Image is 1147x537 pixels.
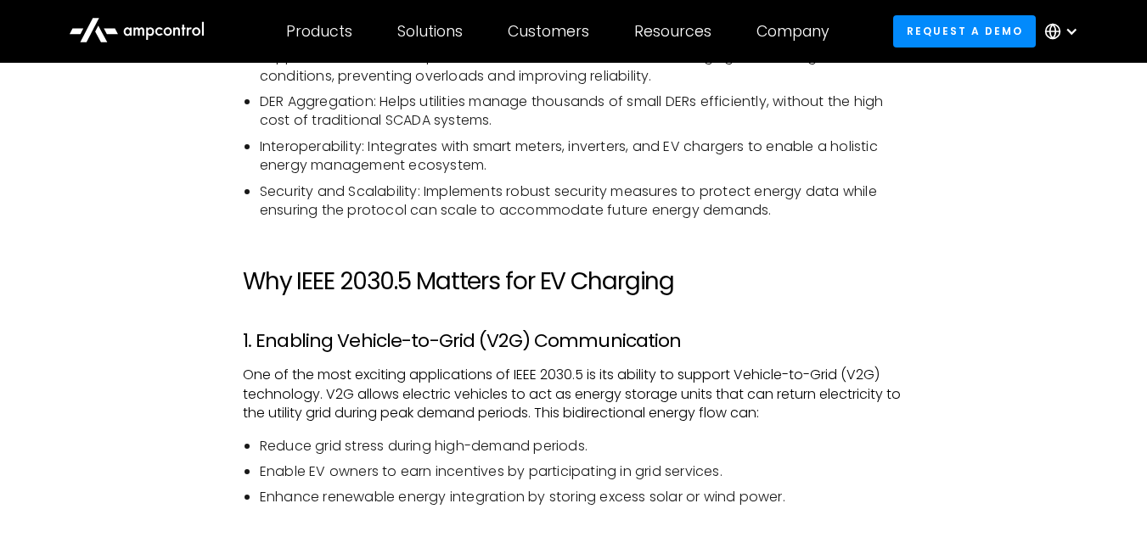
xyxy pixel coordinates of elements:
[756,22,829,41] div: Company
[286,22,352,41] div: Products
[634,22,711,41] div: Resources
[243,366,904,422] p: One of the most exciting applications of IEEE 2030.5 is its ability to support Vehicle-to-Grid (V...
[508,22,589,41] div: Customers
[243,267,904,296] h2: Why IEEE 2030.5 Matters for EV Charging
[260,182,904,221] li: Security and Scalability: Implements robust security measures to protect energy data while ensuri...
[397,22,463,41] div: Solutions
[260,488,904,506] li: Enhance renewable energy integration by storing excess solar or wind power.
[893,15,1036,47] a: Request a demo
[260,462,904,481] li: Enable EV owners to earn incentives by participating in grid services.
[260,437,904,456] li: Reduce grid stress during high-demand periods.
[260,92,904,131] li: DER Aggregation: Helps utilities manage thousands of small DERs efficiently, without the high cos...
[243,330,904,352] h3: 1. Enabling Vehicle-to-Grid (V2G) Communication
[260,137,904,176] li: Interoperability: Integrates with smart meters, inverters, and EV chargers to enable a holistic e...
[260,48,904,86] li: Support for Demand Response: Enables utilities to control EV charging based on grid conditions, p...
